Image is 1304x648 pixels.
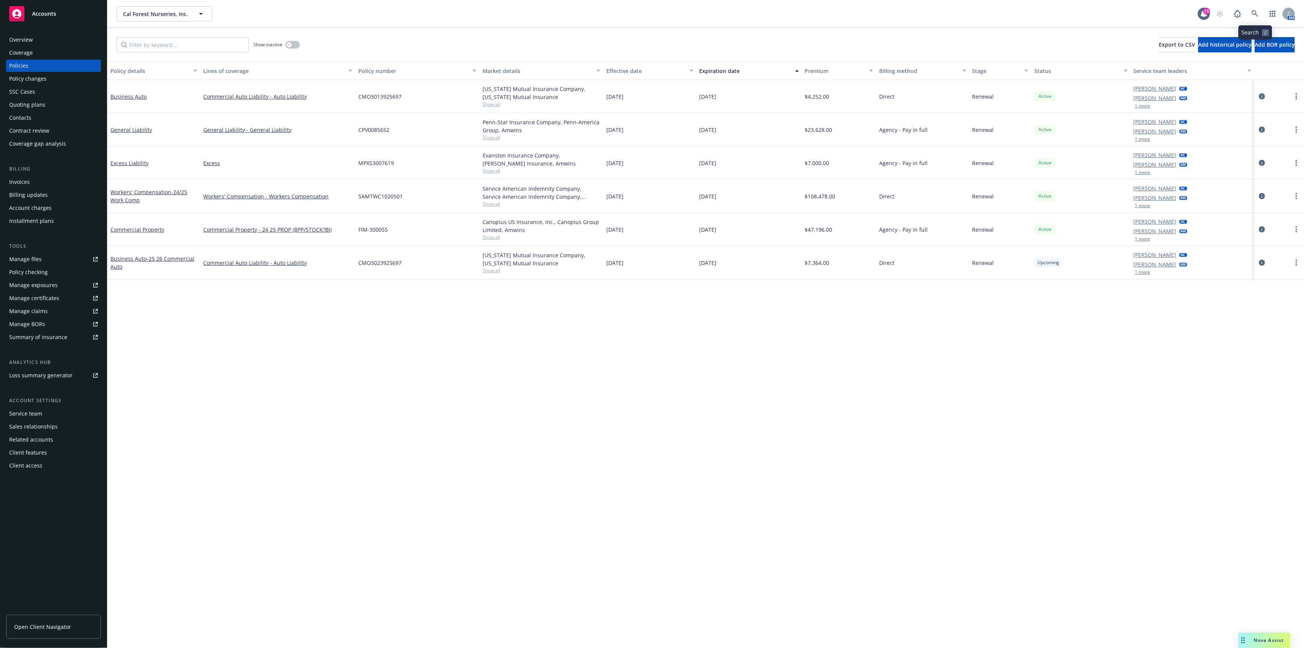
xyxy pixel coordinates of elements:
button: Status [1031,62,1131,80]
div: Billing method [879,67,957,75]
a: Commercial Auto Liability - Auto Liability [203,93,352,101]
span: Direct [879,93,894,101]
div: Account charges [9,202,52,214]
span: Agency - Pay in full [879,226,928,234]
a: Billing updates [6,189,101,201]
span: Nova Assist [1254,637,1284,643]
a: Manage certificates [6,292,101,304]
a: Contacts [6,112,101,124]
span: [DATE] [606,126,624,134]
a: [PERSON_NAME] [1134,251,1176,259]
a: Accounts [6,3,101,24]
span: Active [1037,93,1053,100]
span: Direct [879,259,894,267]
span: Active [1037,159,1053,166]
a: Client access [6,460,101,472]
div: Policies [9,60,28,72]
span: Agency - Pay in full [879,126,928,134]
span: [DATE] [606,93,624,101]
div: Manage claims [9,305,48,317]
a: more [1292,225,1301,234]
span: FIM-300055 [358,226,388,234]
span: [DATE] [606,259,624,267]
button: Add BOR policy [1255,37,1295,52]
span: $4,252.00 [805,93,829,101]
div: Manage exposures [9,279,58,291]
span: Show all [483,201,601,207]
a: Search [1247,6,1263,21]
a: Commercial Property [110,226,164,233]
a: Manage files [6,253,101,265]
button: Expiration date [697,62,802,80]
div: Sales relationships [9,421,58,433]
button: 1 more [1135,203,1150,208]
span: Show all [483,101,601,107]
a: Manage BORs [6,318,101,330]
a: Policies [6,60,101,72]
span: [DATE] [700,259,717,267]
button: 1 more [1135,170,1150,175]
a: Commercial Property - 24 25 PROP (BPP/STOCK?BI) [203,226,352,234]
a: Policy changes [6,73,101,85]
div: Summary of insurance [9,331,67,343]
div: Policy number [358,67,468,75]
span: Renewal [972,126,994,134]
div: Evanston Insurance Company, [PERSON_NAME] Insurance, Amwins [483,151,601,167]
div: Coverage gap analysis [9,138,66,150]
a: more [1292,158,1301,167]
span: [DATE] [606,192,624,200]
span: CMO5023925697 [358,259,402,267]
div: Tools [6,242,101,250]
button: 1 more [1135,137,1150,141]
a: more [1292,92,1301,101]
div: SSC Cases [9,86,35,98]
button: Nova Assist [1238,633,1290,648]
a: General Liability - General Liability [203,126,352,134]
span: - 25 26 Commercial Auto [110,255,194,270]
button: 1 more [1135,237,1150,241]
div: Manage files [9,253,42,265]
a: Invoices [6,176,101,188]
div: Coverage [9,47,33,59]
span: Open Client Navigator [14,623,71,631]
span: Renewal [972,226,994,234]
a: Excess [203,159,352,167]
a: [PERSON_NAME] [1134,260,1176,268]
div: Billing updates [9,189,48,201]
a: Excess Liability [110,159,149,167]
div: 73 [1203,8,1210,15]
a: Start snowing [1212,6,1228,21]
a: Coverage [6,47,101,59]
span: $7,364.00 [805,259,829,267]
a: Coverage gap analysis [6,138,101,150]
div: Policy details [110,67,189,75]
button: Policy number [355,62,479,80]
div: Manage BORs [9,318,45,330]
span: [DATE] [700,226,717,234]
span: Add historical policy [1198,41,1252,48]
button: Cal Forest Nurseries, Inc. [117,6,212,21]
a: [PERSON_NAME] [1134,118,1176,126]
a: [PERSON_NAME] [1134,127,1176,135]
span: Show all [483,267,601,274]
a: Related accounts [6,434,101,446]
a: more [1292,192,1301,201]
button: Lines of coverage [200,62,355,80]
span: [DATE] [700,192,717,200]
div: Manage certificates [9,292,59,304]
a: [PERSON_NAME] [1134,184,1176,192]
a: circleInformation [1257,192,1267,201]
div: Service team [9,408,42,420]
a: [PERSON_NAME] [1134,161,1176,169]
span: $108,478.00 [805,192,836,200]
a: Switch app [1265,6,1280,21]
a: Manage exposures [6,279,101,291]
div: Client access [9,460,42,472]
span: Active [1037,193,1053,200]
span: $23,628.00 [805,126,833,134]
a: circleInformation [1257,258,1267,267]
a: [PERSON_NAME] [1134,94,1176,102]
span: Upcoming [1037,259,1059,266]
a: Business Auto [110,93,147,100]
div: Penn-Star Insurance Company, Penn-America Group, Amwins [483,118,601,134]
